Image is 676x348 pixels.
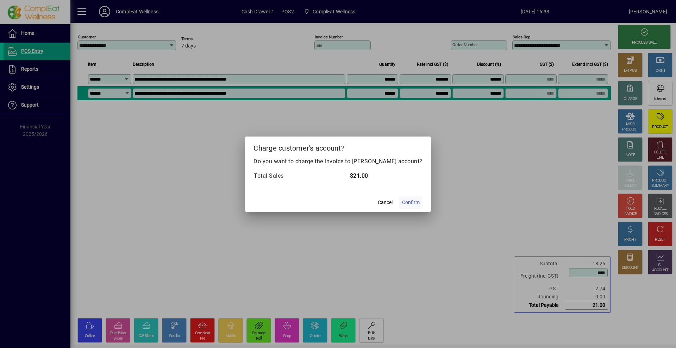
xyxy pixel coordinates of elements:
[402,199,420,206] span: Confirm
[378,199,393,206] span: Cancel
[399,196,423,209] button: Confirm
[254,157,423,166] p: Do you want to charge the invoice to [PERSON_NAME] account?
[350,171,423,181] td: $21.00
[254,171,350,181] td: Total Sales
[245,137,431,157] h2: Charge customer's account?
[374,196,396,209] button: Cancel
